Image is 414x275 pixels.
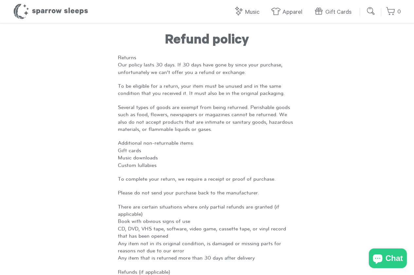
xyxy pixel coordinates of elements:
[118,139,296,169] p: Additional non-returnable items: Gift cards Music downloads Custom lullabies
[118,82,296,97] p: To be eligible for a return, your item must be unused and in the same condition that you received...
[271,5,306,19] a: Apparel
[118,175,296,183] p: To complete your return, we require a receipt or proof of purchase.
[314,5,355,19] a: Gift Cards
[118,203,296,262] p: There are certain situations where only partial refunds are granted (if applicable) Book with obv...
[367,248,409,270] inbox-online-store-chat: Shopify online store chat
[365,5,378,18] input: Submit
[118,104,296,133] p: Several types of goods are exempt from being returned. Perishable goods such as food, flowers, ne...
[386,5,401,19] a: 0
[118,33,296,49] h1: Refund policy
[234,5,263,19] a: Music
[13,3,88,20] h1: Sparrow Sleeps
[118,54,296,76] p: Returns Our policy lasts 30 days. If 30 days have gone by since your purchase, unfortunately we c...
[118,189,296,196] p: Please do not send your purchase back to the manufacturer.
